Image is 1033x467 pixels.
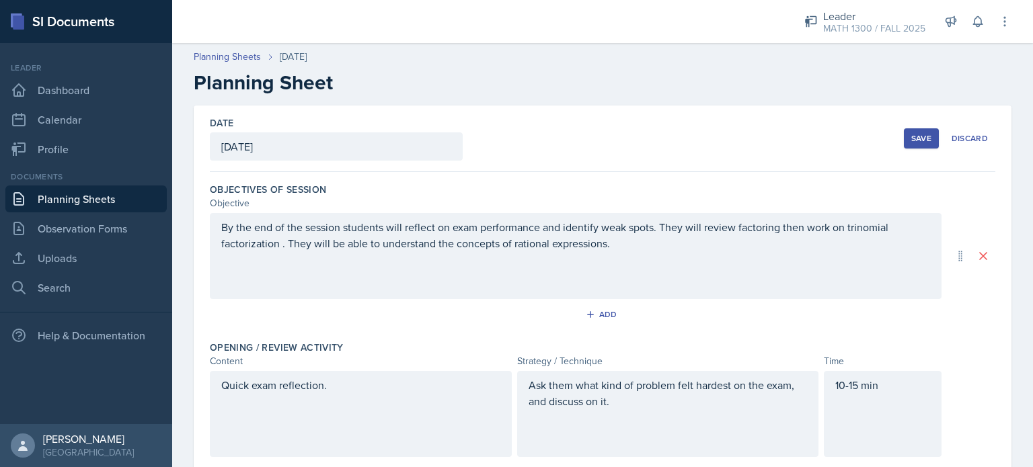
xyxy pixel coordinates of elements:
div: Documents [5,171,167,183]
h2: Planning Sheet [194,71,1011,95]
div: Leader [823,8,925,24]
div: Strategy / Technique [517,354,819,368]
p: By the end of the session students will reflect on exam performance and identify weak spots. They... [221,219,930,251]
p: 10-15 min [835,377,930,393]
div: Time [824,354,942,368]
a: Uploads [5,245,167,271]
a: Observation Forms [5,215,167,242]
p: Ask them what kind of problem felt hardest on the exam, and discuss on it. [529,377,808,409]
div: Content [210,354,512,368]
div: [DATE] [280,50,307,64]
a: Planning Sheets [5,185,167,212]
div: [GEOGRAPHIC_DATA] [43,445,134,459]
label: Objectives of Session [210,183,326,196]
a: Search [5,274,167,301]
div: Add [588,309,617,320]
a: Planning Sheets [194,50,261,64]
div: Discard [952,133,988,144]
div: Help & Documentation [5,322,167,349]
div: [PERSON_NAME] [43,432,134,445]
button: Discard [944,128,995,148]
label: Date [210,116,233,130]
a: Dashboard [5,77,167,103]
button: Save [904,128,939,148]
a: Profile [5,136,167,163]
p: Quick exam reflection. [221,377,500,393]
div: Save [911,133,931,144]
button: Add [581,304,625,325]
div: MATH 1300 / FALL 2025 [823,22,925,36]
label: Opening / Review Activity [210,341,344,354]
div: Objective [210,196,942,210]
div: Leader [5,62,167,74]
a: Calendar [5,106,167,133]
